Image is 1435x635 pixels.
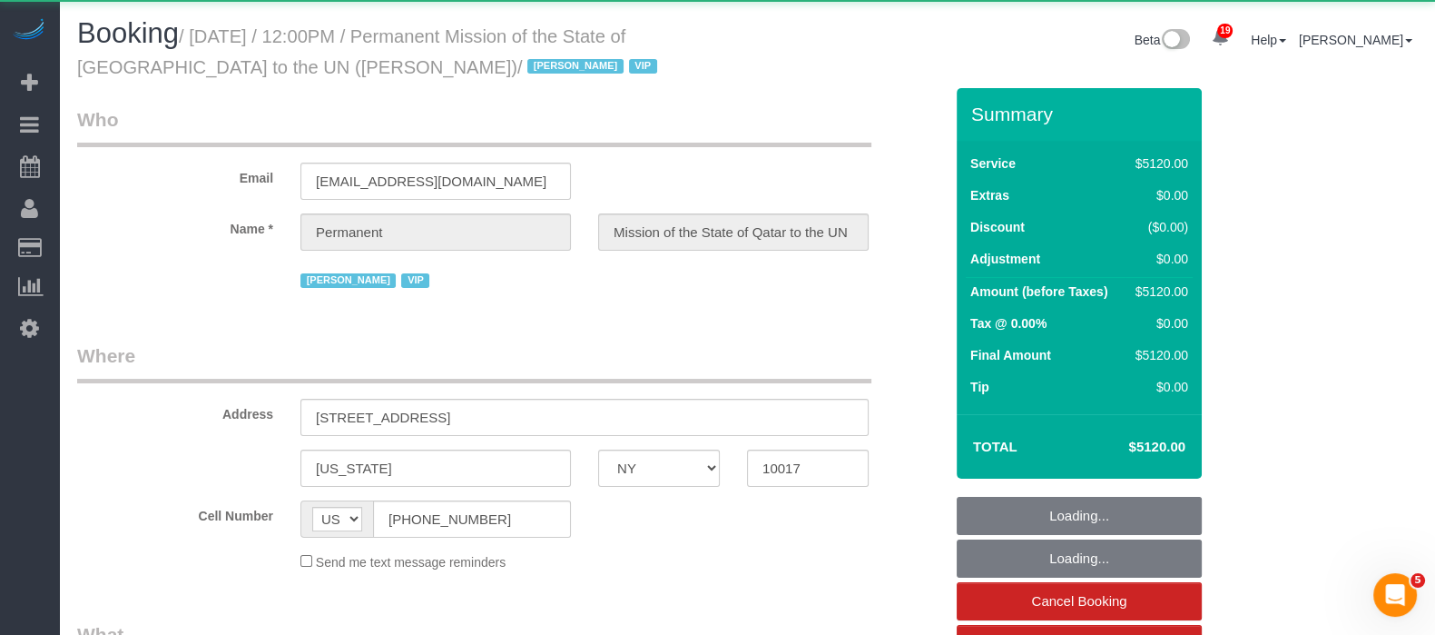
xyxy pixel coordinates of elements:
[77,26,663,77] small: / [DATE] / 12:00PM / Permanent Mission of the State of [GEOGRAPHIC_DATA] to the UN ([PERSON_NAME])
[957,582,1202,620] a: Cancel Booking
[970,314,1047,332] label: Tax @ 0.00%
[1251,33,1286,47] a: Help
[747,450,869,487] input: Zip Code
[970,346,1051,364] label: Final Amount
[970,378,989,396] label: Tip
[1130,346,1188,364] div: $5120.00
[517,57,663,77] span: /
[300,213,571,251] input: First Name
[1130,283,1188,301] div: $5120.00
[11,18,47,44] img: Automaid Logo
[1130,250,1188,268] div: $0.00
[1130,154,1188,173] div: $5120.00
[629,59,657,74] span: VIP
[1130,378,1188,396] div: $0.00
[1160,29,1190,53] img: New interface
[1130,314,1188,332] div: $0.00
[401,273,429,288] span: VIP
[64,501,287,525] label: Cell Number
[1203,18,1238,58] a: 19
[64,213,287,238] label: Name *
[1130,218,1188,236] div: ($0.00)
[1130,186,1188,204] div: $0.00
[1135,33,1191,47] a: Beta
[1076,440,1185,455] h4: $5120.00
[77,342,871,383] legend: Where
[300,273,396,288] span: [PERSON_NAME]
[527,59,623,74] span: [PERSON_NAME]
[970,186,1009,204] label: Extras
[971,104,1193,124] h3: Summary
[64,163,287,187] label: Email
[77,106,871,147] legend: Who
[1299,33,1412,47] a: [PERSON_NAME]
[300,163,571,200] input: Email
[973,439,1017,454] strong: Total
[64,399,287,423] label: Address
[1373,573,1417,617] iframe: Intercom live chat
[300,450,571,487] input: City
[970,250,1040,268] label: Adjustment
[1217,24,1233,38] span: 19
[970,283,1107,301] label: Amount (before Taxes)
[1410,573,1425,588] span: 5
[316,555,506,570] span: Send me text message reminders
[970,154,1016,173] label: Service
[373,501,571,538] input: Cell Number
[77,17,179,49] span: Booking
[598,213,869,251] input: Last Name
[970,218,1025,236] label: Discount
